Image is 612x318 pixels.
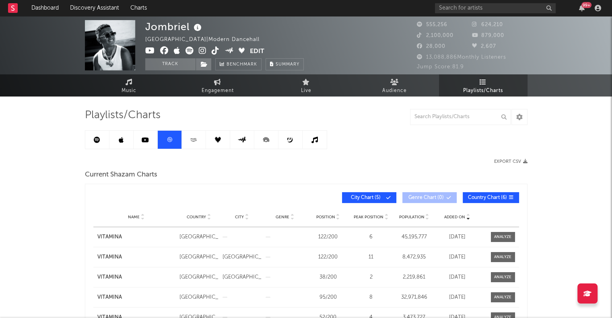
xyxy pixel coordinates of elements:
[309,233,348,241] div: 122 / 200
[97,233,175,241] a: VITAMINA
[145,58,196,70] button: Track
[227,60,257,70] span: Benchmark
[223,273,262,281] div: [GEOGRAPHIC_DATA]
[438,233,477,241] div: [DATE]
[276,215,289,220] span: Genre
[439,74,528,96] a: Playlists/Charts
[187,215,206,220] span: Country
[145,20,204,33] div: Jombriel
[316,215,335,220] span: Position
[417,44,445,49] span: 28,000
[347,195,384,200] span: City Chart ( 5 )
[342,192,396,203] button: City Chart(5)
[276,62,299,67] span: Summary
[97,293,175,302] a: VITAMINA
[215,58,262,70] a: Benchmark
[128,215,140,220] span: Name
[352,273,391,281] div: 2
[122,86,136,96] span: Music
[266,58,304,70] button: Summary
[262,74,350,96] a: Live
[173,74,262,96] a: Engagement
[97,273,175,281] a: VITAMINA
[472,22,503,27] span: 624,210
[444,215,465,220] span: Added On
[410,109,511,125] input: Search Playlists/Charts
[382,86,407,96] span: Audience
[250,47,264,57] button: Edit
[438,293,477,302] div: [DATE]
[235,215,244,220] span: City
[97,253,175,261] a: VITAMINA
[85,111,161,120] span: Playlists/Charts
[395,273,434,281] div: 2,219,861
[402,192,457,203] button: Genre Chart(0)
[202,86,234,96] span: Engagement
[179,253,218,261] div: [GEOGRAPHIC_DATA]
[352,293,391,302] div: 8
[438,273,477,281] div: [DATE]
[417,22,447,27] span: 555,256
[472,33,504,38] span: 879,000
[179,273,218,281] div: [GEOGRAPHIC_DATA]
[395,293,434,302] div: 32,971,846
[301,86,311,96] span: Live
[435,3,556,13] input: Search for artists
[145,35,269,45] div: [GEOGRAPHIC_DATA] | Modern Dancehall
[179,233,218,241] div: [GEOGRAPHIC_DATA]
[85,170,157,180] span: Current Shazam Charts
[494,159,528,164] button: Export CSV
[309,253,348,261] div: 122 / 200
[581,2,591,8] div: 99 +
[468,195,507,200] span: Country Chart ( 6 )
[85,74,173,96] a: Music
[395,233,434,241] div: 45,195,777
[352,253,391,261] div: 11
[579,5,585,11] button: 99+
[309,293,348,302] div: 95 / 200
[463,86,503,96] span: Playlists/Charts
[179,293,218,302] div: [GEOGRAPHIC_DATA]
[408,195,445,200] span: Genre Chart ( 0 )
[438,253,477,261] div: [DATE]
[309,273,348,281] div: 38 / 200
[472,44,496,49] span: 2,607
[352,233,391,241] div: 6
[417,33,453,38] span: 2,100,000
[399,215,424,220] span: Population
[223,253,262,261] div: [GEOGRAPHIC_DATA]
[395,253,434,261] div: 8,472,935
[417,64,464,70] span: Jump Score: 81.9
[417,55,506,60] span: 13,088,886 Monthly Listeners
[463,192,519,203] button: Country Chart(6)
[350,74,439,96] a: Audience
[354,215,383,220] span: Peak Position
